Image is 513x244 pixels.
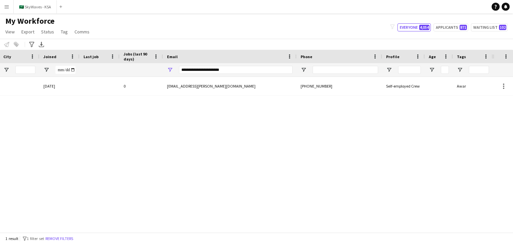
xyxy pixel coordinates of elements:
[3,67,9,73] button: Open Filter Menu
[457,67,463,73] button: Open Filter Menu
[386,54,399,59] span: Profile
[441,66,449,74] input: Age Filter Input
[419,25,430,30] span: 4,054
[163,77,297,95] div: [EMAIL_ADDRESS][PERSON_NAME][DOMAIN_NAME]
[44,235,74,242] button: Remove filters
[386,67,392,73] button: Open Filter Menu
[61,29,68,35] span: Tag
[301,67,307,73] button: Open Filter Menu
[58,27,70,36] a: Tag
[38,27,57,36] a: Status
[469,66,489,74] input: Tags Filter Input
[460,25,467,30] span: 871
[499,25,506,30] span: 102
[382,77,425,95] div: Self-employed Crew
[124,51,151,62] span: Jobs (last 90 days)
[471,23,508,31] button: Waiting list102
[429,54,436,59] span: Age
[397,23,431,31] button: Everyone4,054
[72,27,92,36] a: Comms
[21,29,34,35] span: Export
[297,77,382,95] div: [PHONE_NUMBER]
[429,67,435,73] button: Open Filter Menu
[3,54,11,59] span: City
[14,0,57,13] button: 🇸🇦 SkyWaves - KSA
[37,40,45,48] app-action-btn: Export XLSX
[28,40,36,48] app-action-btn: Advanced filters
[301,54,312,59] span: Phone
[15,66,35,74] input: City Filter Input
[41,29,54,35] span: Status
[19,27,37,36] a: Export
[39,77,79,95] div: [DATE]
[453,77,493,95] div: Awar
[457,54,466,59] span: Tags
[120,77,163,95] div: 0
[179,66,293,74] input: Email Filter Input
[5,16,54,26] span: My Workforce
[83,54,99,59] span: Last job
[167,54,178,59] span: Email
[5,29,15,35] span: View
[43,67,49,73] button: Open Filter Menu
[313,66,378,74] input: Phone Filter Input
[55,66,75,74] input: Joined Filter Input
[3,27,17,36] a: View
[167,67,173,73] button: Open Filter Menu
[27,236,44,241] span: 1 filter set
[434,23,468,31] button: Applicants871
[74,29,90,35] span: Comms
[398,66,421,74] input: Profile Filter Input
[43,54,56,59] span: Joined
